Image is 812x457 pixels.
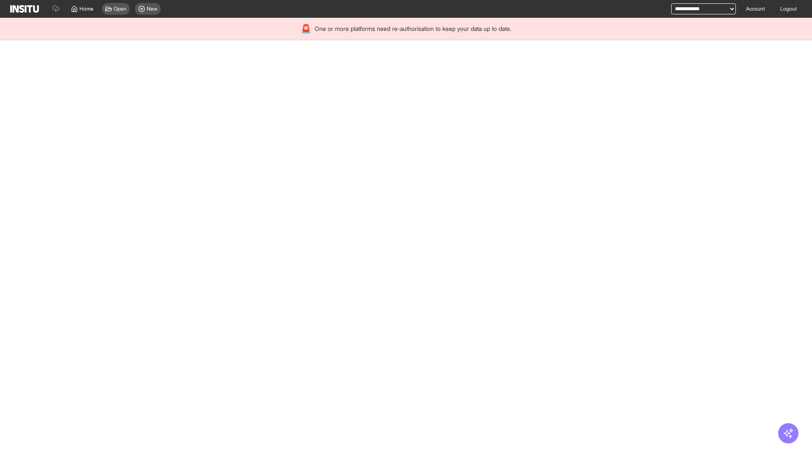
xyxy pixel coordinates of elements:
[147,6,157,12] span: New
[315,25,511,33] span: One or more platforms need re-authorisation to keep your data up to date.
[114,6,126,12] span: Open
[10,5,39,13] img: Logo
[80,6,93,12] span: Home
[301,23,311,35] div: 🚨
